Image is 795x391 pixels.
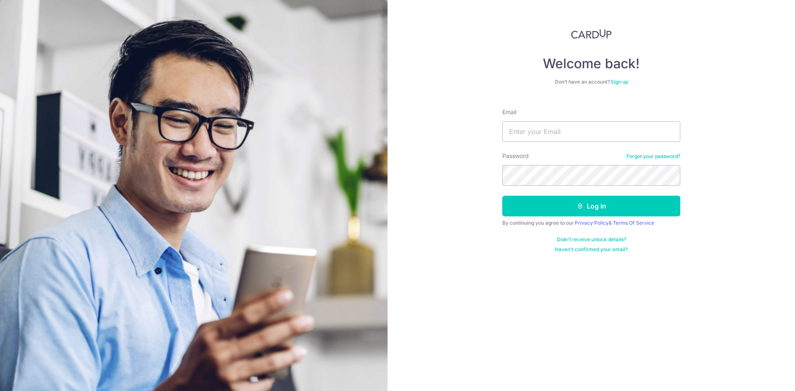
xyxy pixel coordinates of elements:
[502,108,516,116] label: Email
[502,220,680,226] div: By continuing you agree to our &
[613,220,654,226] a: Terms Of Service
[502,152,529,160] label: Password
[502,79,680,85] div: Don’t have an account?
[557,236,626,243] a: Didn't receive unlock details?
[571,29,612,39] img: CardUp Logo
[626,153,680,160] a: Forgot your password?
[502,121,680,142] input: Enter your Email
[575,220,609,226] a: Privacy Policy
[502,55,680,72] h4: Welcome back!
[555,246,628,253] a: Haven't confirmed your email?
[611,79,628,85] a: Sign up
[502,196,680,216] button: Log in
